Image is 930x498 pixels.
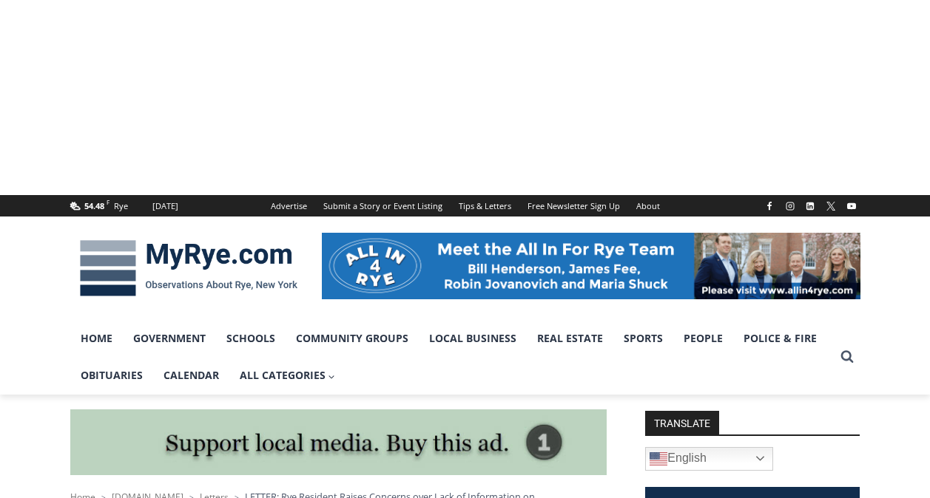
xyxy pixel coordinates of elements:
[645,411,719,434] strong: TRANSLATE
[216,320,286,357] a: Schools
[70,409,607,476] img: support local media, buy this ad
[527,320,613,357] a: Real Estate
[70,357,153,394] a: Obituaries
[153,357,229,394] a: Calendar
[761,197,778,215] a: Facebook
[240,367,336,383] span: All Categories
[70,320,123,357] a: Home
[152,199,178,213] div: [DATE]
[322,233,860,299] img: All in for Rye
[229,357,346,394] a: All Categories
[107,198,109,206] span: F
[613,320,673,357] a: Sports
[519,195,628,216] a: Free Newsletter Sign Up
[419,320,527,357] a: Local Business
[263,195,668,216] nav: Secondary Navigation
[114,199,128,213] div: Rye
[286,320,419,357] a: Community Groups
[650,450,667,468] img: en
[834,344,860,370] button: View Search Form
[673,320,733,357] a: People
[801,197,819,215] a: Linkedin
[781,197,799,215] a: Instagram
[70,320,834,395] nav: Primary Navigation
[451,195,519,216] a: Tips & Letters
[733,320,827,357] a: Police & Fire
[822,197,840,215] a: X
[843,197,860,215] a: YouTube
[315,195,451,216] a: Submit a Story or Event Listing
[84,200,104,211] span: 54.48
[123,320,216,357] a: Government
[628,195,668,216] a: About
[70,230,307,307] img: MyRye.com
[645,447,773,471] a: English
[263,195,315,216] a: Advertise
